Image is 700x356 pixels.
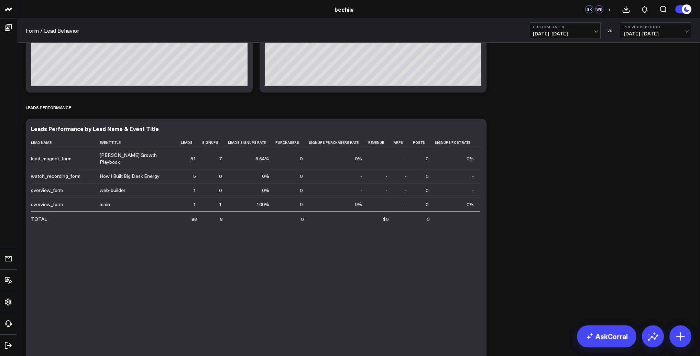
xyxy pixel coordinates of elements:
[405,187,407,194] div: -
[219,173,222,180] div: 0
[220,216,223,223] div: 8
[219,187,222,194] div: 0
[467,155,474,162] div: 0%
[202,137,228,148] th: Signups
[608,7,611,12] span: +
[386,187,387,194] div: -
[300,155,303,162] div: 0
[31,125,159,132] div: Leads Performance by Lead Name & Event Title
[100,201,110,208] div: main
[355,201,362,208] div: 0%
[100,152,175,165] div: [PERSON_NAME] Growth Playbook
[31,137,100,148] th: Lead Name
[100,173,160,180] div: How I Built Big Desk Energy
[193,173,196,180] div: 5
[31,173,80,180] div: watch_recording_form
[426,155,428,162] div: 0
[219,155,222,162] div: 7
[368,137,394,148] th: Revenue
[262,187,269,194] div: 0%
[435,137,480,148] th: Signups Post Rate
[577,325,636,347] a: AskCorral
[386,155,387,162] div: -
[192,216,197,223] div: 88
[300,201,303,208] div: 0
[383,216,389,223] div: $0
[355,155,362,162] div: 0%
[193,201,196,208] div: 1
[394,137,413,148] th: Arpu
[360,173,362,180] div: -
[624,25,688,29] b: Previous Period
[405,201,407,208] div: -
[426,201,428,208] div: 0
[595,5,603,13] div: WB
[228,137,275,148] th: Leads Signups Rate
[255,155,269,162] div: 8.64%
[405,155,407,162] div: -
[605,5,613,13] button: +
[604,29,616,33] div: VS
[360,187,362,194] div: -
[472,173,474,180] div: -
[386,201,387,208] div: -
[405,173,407,180] div: -
[413,137,435,148] th: Posts
[426,173,428,180] div: 0
[426,187,428,194] div: 0
[31,201,63,208] div: overview_form
[427,216,429,223] div: 0
[26,27,79,34] a: Form / Lead Behavior
[256,201,269,208] div: 100%
[300,173,303,180] div: 0
[100,137,181,148] th: Event Title
[386,173,387,180] div: -
[585,5,593,13] div: BK
[624,31,688,36] span: [DATE] - [DATE]
[181,137,202,148] th: Leads
[31,155,72,162] div: lead_magnet_form
[301,216,304,223] div: 0
[31,187,63,194] div: overview_form
[533,25,597,29] b: Custom Dates
[193,187,196,194] div: 1
[275,137,309,148] th: Purchasers
[335,6,353,13] a: beehiiv
[620,22,691,39] button: Previous Period[DATE]-[DATE]
[529,22,601,39] button: Custom Dates[DATE]-[DATE]
[100,187,125,194] div: web-builder
[467,201,474,208] div: 0%
[190,155,196,162] div: 81
[309,137,368,148] th: Signups Purchasers Rate
[300,187,303,194] div: 0
[219,201,222,208] div: 1
[31,216,47,223] div: TOTAL
[262,173,269,180] div: 0%
[26,99,71,115] div: LEADS PERFORMANCE
[533,31,597,36] span: [DATE] - [DATE]
[472,187,474,194] div: -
